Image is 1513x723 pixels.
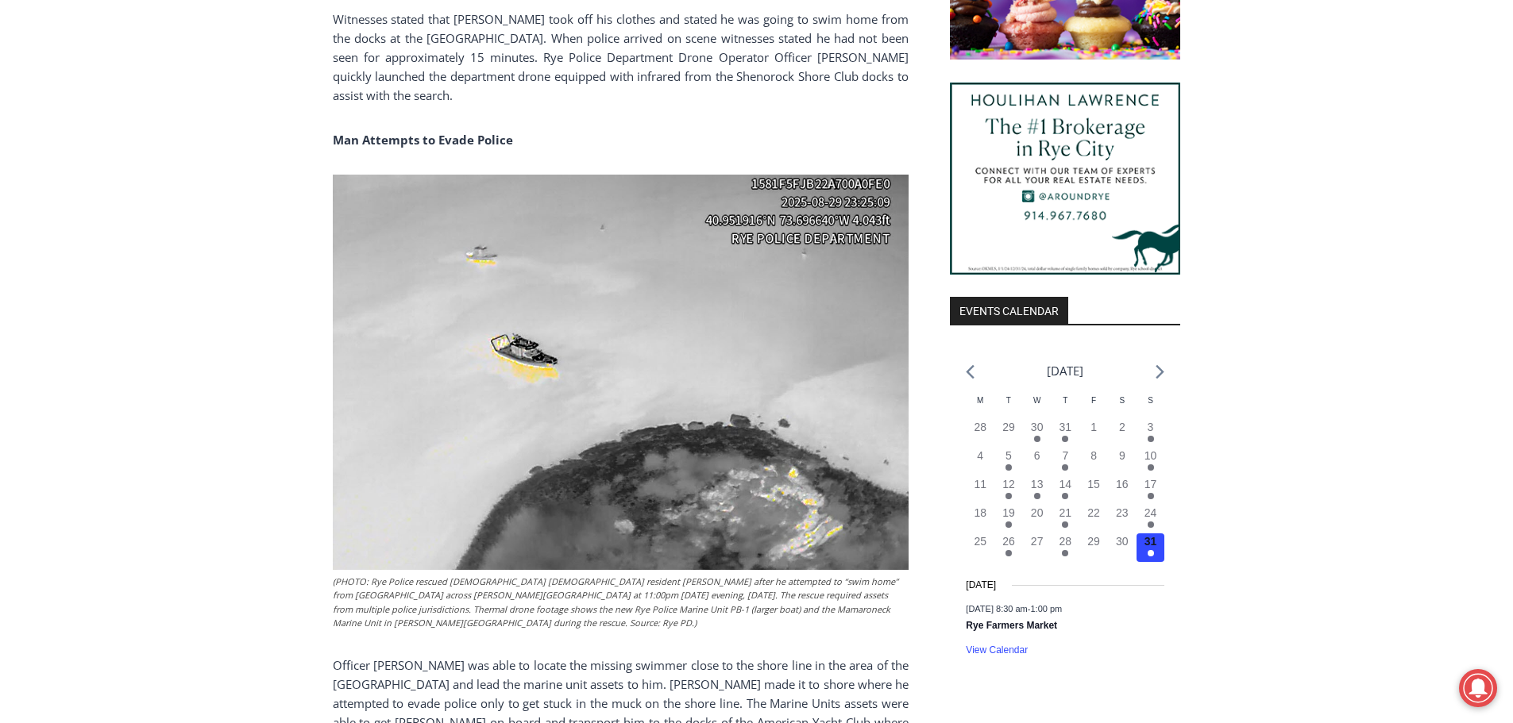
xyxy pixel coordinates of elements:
[1148,521,1154,528] em: Has events
[1052,476,1080,505] button: 14 Has events
[1002,506,1015,519] time: 19
[1005,521,1012,528] em: Has events
[1023,505,1052,533] button: 20
[1059,506,1072,519] time: 21
[1034,493,1040,499] em: Has events
[333,175,909,570] img: (PHOTO: Rye Police rescued 51 year old Rye resident Kenneth Niejadlik after he attempted to "swim...
[1116,478,1129,490] time: 16
[974,421,986,433] time: 28
[104,29,392,44] div: Serving [GEOGRAPHIC_DATA] Since [DATE]
[966,419,994,448] button: 28
[1033,396,1040,405] span: W
[1052,533,1080,562] button: 28 Has events
[1137,505,1165,533] button: 24 Has events
[415,158,736,194] span: Intern @ [DOMAIN_NAME]
[994,533,1023,562] button: 26 Has events
[1148,421,1154,433] time: 3
[1079,419,1108,448] button: 1
[1108,419,1137,448] button: 2
[163,99,226,190] div: "the precise, almost orchestrated movements of cutting and assembling sushi and [PERSON_NAME] mak...
[1062,521,1068,528] em: Has events
[1079,394,1108,419] div: Friday
[950,83,1180,275] img: Houlihan Lawrence The #1 Brokerage in Rye City
[472,5,573,72] a: Book [PERSON_NAME]'s Good Humor for Your Event
[977,449,983,462] time: 4
[401,1,751,154] div: "[PERSON_NAME] and I covered the [DATE] Parade, which was a really eye opening experience as I ha...
[1148,464,1154,471] em: Has events
[994,394,1023,419] div: Tuesday
[1144,449,1157,462] time: 10
[1119,421,1125,433] time: 2
[1052,505,1080,533] button: 21 Has events
[966,394,994,419] div: Monday
[1087,535,1100,548] time: 29
[1002,535,1015,548] time: 26
[1079,533,1108,562] button: 29
[1002,421,1015,433] time: 29
[1023,394,1052,419] div: Wednesday
[1148,550,1154,556] em: Has events
[333,10,909,105] p: Witnesses stated that [PERSON_NAME] took off his clothes and stated he was going to swim home fro...
[1148,436,1154,442] em: Has events
[1148,493,1154,499] em: Has events
[966,620,1057,633] a: Rye Farmers Market
[484,17,553,61] h4: Book [PERSON_NAME]'s Good Humor for Your Event
[1005,449,1012,462] time: 5
[1031,478,1044,490] time: 13
[966,578,996,593] time: [DATE]
[1052,448,1080,476] button: 7 Has events
[966,533,994,562] button: 25
[974,535,986,548] time: 25
[1119,396,1125,405] span: S
[1052,419,1080,448] button: 31 Has events
[1062,550,1068,556] em: Has events
[1137,419,1165,448] button: 3 Has events
[1137,533,1165,562] button: 31 Has events
[1108,505,1137,533] button: 23
[1006,396,1011,405] span: T
[5,163,156,224] span: Open Tues. - Sun. [PHONE_NUMBER]
[1031,535,1044,548] time: 27
[1002,478,1015,490] time: 12
[1148,396,1153,405] span: S
[1116,506,1129,519] time: 23
[1087,506,1100,519] time: 22
[1034,436,1040,442] em: Has events
[1090,449,1097,462] time: 8
[1090,421,1097,433] time: 1
[1108,394,1137,419] div: Saturday
[966,364,975,379] a: Previous month
[1030,604,1062,613] span: 1:00 pm
[1079,476,1108,505] button: 15
[1116,535,1129,548] time: 30
[994,476,1023,505] button: 12 Has events
[1156,364,1164,379] a: Next month
[1052,394,1080,419] div: Thursday
[1062,449,1068,462] time: 7
[1137,394,1165,419] div: Sunday
[974,478,986,490] time: 11
[1063,396,1067,405] span: T
[966,604,1062,613] time: -
[1137,448,1165,476] button: 10 Has events
[1091,396,1096,405] span: F
[1023,476,1052,505] button: 13 Has events
[1023,448,1052,476] button: 6
[1137,476,1165,505] button: 17 Has events
[1087,478,1100,490] time: 15
[966,476,994,505] button: 11
[1062,493,1068,499] em: Has events
[1144,478,1157,490] time: 17
[994,448,1023,476] button: 5 Has events
[966,505,994,533] button: 18
[1023,533,1052,562] button: 27
[966,448,994,476] button: 4
[384,1,480,72] img: s_800_809a2aa2-bb6e-4add-8b5e-749ad0704c34.jpeg
[1047,360,1083,382] li: [DATE]
[977,396,983,405] span: M
[994,505,1023,533] button: 19 Has events
[1059,421,1072,433] time: 31
[1,160,160,198] a: Open Tues. - Sun. [PHONE_NUMBER]
[333,575,909,630] figcaption: (PHOTO: Rye Police rescued [DEMOGRAPHIC_DATA] [DEMOGRAPHIC_DATA] resident [PERSON_NAME] after he ...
